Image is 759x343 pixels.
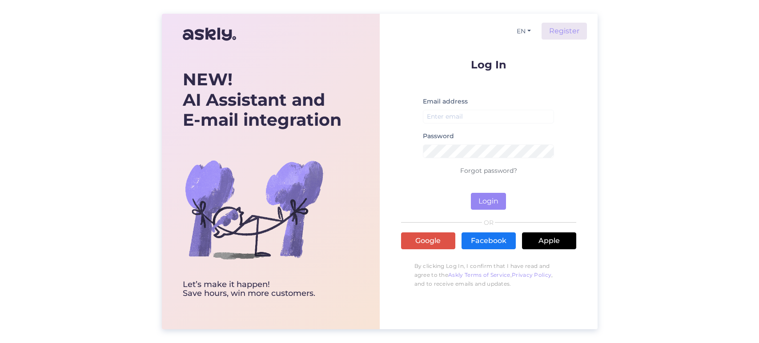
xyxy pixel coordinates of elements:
[423,132,454,141] label: Password
[513,25,534,38] button: EN
[512,271,551,278] a: Privacy Policy
[183,69,233,90] b: NEW!
[183,280,341,298] div: Let’s make it happen! Save hours, win more customers.
[462,232,516,249] a: Facebook
[423,97,468,106] label: Email address
[471,193,506,210] button: Login
[401,257,576,293] p: By clicking Log In, I confirm that I have read and agree to the , , and to receive emails and upd...
[183,138,325,280] img: bg-askly
[401,59,576,70] p: Log In
[401,232,455,249] a: Google
[183,24,236,45] img: Askly
[423,110,554,124] input: Enter email
[460,167,517,175] a: Forgot password?
[522,232,576,249] a: Apple
[183,69,341,130] div: AI Assistant and E-mail integration
[448,271,510,278] a: Askly Terms of Service
[542,23,587,40] a: Register
[482,219,495,226] span: OR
